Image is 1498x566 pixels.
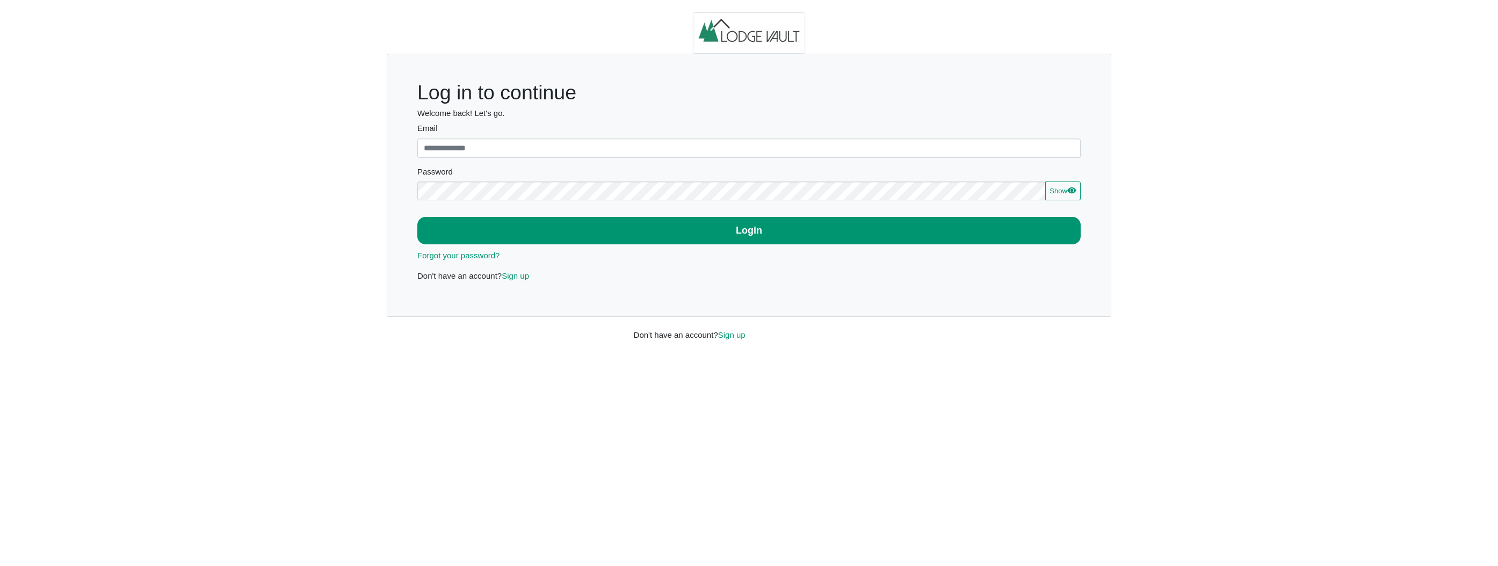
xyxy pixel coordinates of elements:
div: Don't have an account? [626,317,873,341]
button: Showeye fill [1045,182,1081,201]
b: Login [736,225,762,236]
h6: Welcome back! Let's go. [417,108,1081,118]
a: Forgot your password? [417,251,500,260]
a: Sign up [718,330,746,339]
label: Email [417,122,1081,135]
img: logo.2b93711c.jpg [693,12,806,54]
svg: eye fill [1067,186,1076,194]
a: Sign up [502,271,529,280]
p: Don't have an account? [417,270,1081,282]
h1: Log in to continue [417,81,1081,105]
legend: Password [417,166,1081,182]
button: Login [417,217,1081,244]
